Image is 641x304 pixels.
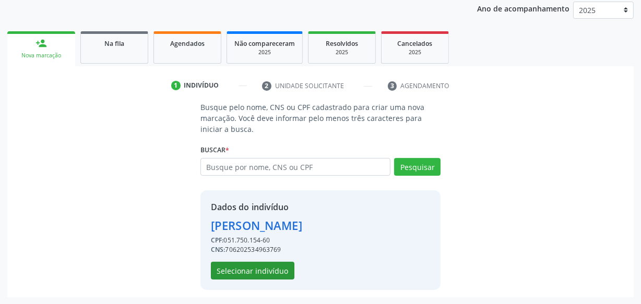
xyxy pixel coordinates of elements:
div: person_add [35,38,47,49]
div: 1 [171,81,181,90]
span: CNS: [211,245,225,254]
p: Ano de acompanhamento [477,2,569,15]
span: Cancelados [398,39,433,48]
input: Busque por nome, CNS ou CPF [200,158,390,176]
div: 2025 [234,48,295,56]
button: Selecionar indivíduo [211,262,294,279]
span: Agendados [170,39,205,48]
div: Indivíduo [184,81,219,90]
div: 051.750.154-60 [211,236,302,245]
div: [PERSON_NAME] [211,217,302,234]
p: Busque pelo nome, CNS ou CPF cadastrado para criar uma nova marcação. Você deve informar pelo men... [200,102,441,135]
span: CPF: [211,236,224,245]
span: Não compareceram [234,39,295,48]
div: 2025 [389,48,441,56]
button: Pesquisar [394,158,441,176]
div: Nova marcação [15,52,68,59]
div: 706202534963769 [211,245,302,254]
span: Resolvidos [326,39,358,48]
span: Na fila [104,39,124,48]
label: Buscar [200,142,229,158]
div: 2025 [316,48,368,56]
div: Dados do indivíduo [211,201,302,213]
